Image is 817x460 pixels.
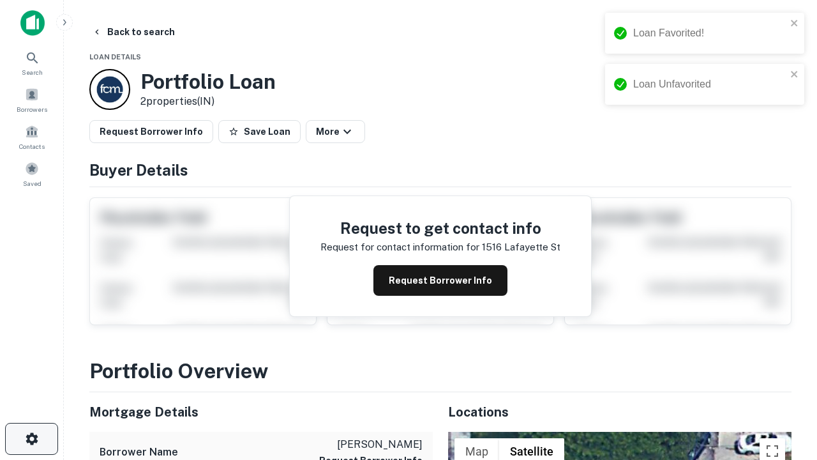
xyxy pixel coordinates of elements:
h5: Mortgage Details [89,402,433,422]
h3: Portfolio Overview [89,356,791,387]
span: Borrowers [17,104,47,114]
span: Contacts [19,141,45,151]
h4: Request to get contact info [320,217,560,240]
span: Loan Details [89,53,141,61]
button: Request Borrower Info [373,265,507,296]
button: close [790,18,799,30]
a: Search [4,45,60,80]
p: [PERSON_NAME] [319,437,423,452]
p: Request for contact information for [320,240,479,255]
p: 2 properties (IN) [140,94,276,109]
h6: Borrower Name [100,445,178,460]
h4: Buyer Details [89,158,791,181]
a: Contacts [4,119,60,154]
button: Save Loan [218,120,301,143]
button: More [306,120,365,143]
h3: Portfolio Loan [140,70,276,94]
a: Saved [4,157,60,191]
button: close [790,69,799,81]
a: Borrowers [4,82,60,117]
p: 1516 lafayette st [482,240,560,255]
button: Request Borrower Info [89,120,213,143]
img: capitalize-icon.png [20,10,45,36]
span: Saved [23,178,41,188]
button: Back to search [87,20,180,43]
div: Loan Favorited! [633,26,786,41]
h5: Locations [448,402,791,422]
div: Loan Unfavorited [633,77,786,92]
iframe: Chat Widget [753,358,817,419]
span: Search [22,67,43,77]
